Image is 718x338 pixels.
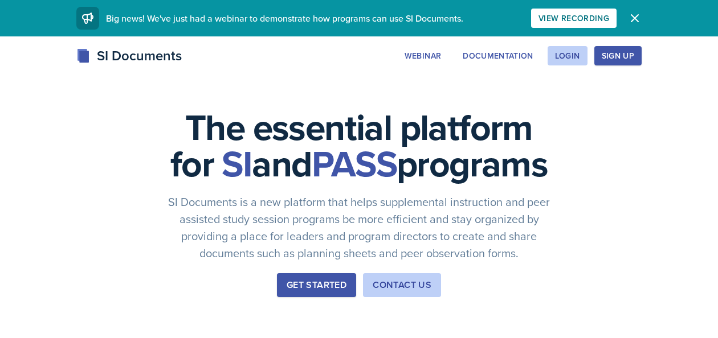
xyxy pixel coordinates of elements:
[397,46,448,65] button: Webinar
[602,51,634,60] div: Sign Up
[531,9,617,28] button: View Recording
[277,273,356,297] button: Get Started
[455,46,541,65] button: Documentation
[594,46,642,65] button: Sign Up
[363,273,441,297] button: Contact Us
[538,14,609,23] div: View Recording
[287,278,346,292] div: Get Started
[373,278,431,292] div: Contact Us
[463,51,533,60] div: Documentation
[76,46,182,66] div: SI Documents
[106,12,463,24] span: Big news! We've just had a webinar to demonstrate how programs can use SI Documents.
[555,51,580,60] div: Login
[548,46,588,65] button: Login
[405,51,441,60] div: Webinar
